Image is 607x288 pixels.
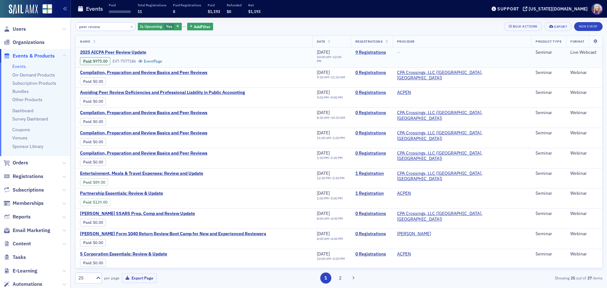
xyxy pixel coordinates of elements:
a: Paid [83,260,91,265]
div: EVT-7577186 [113,59,136,64]
div: Paid: 6 - $97500 [80,57,110,65]
a: Memberships [3,200,44,207]
span: Tasks [13,254,26,261]
a: CPA Crossings, LLC ([GEOGRAPHIC_DATA], [GEOGRAPHIC_DATA]) [397,150,527,162]
div: Webinar [570,110,598,116]
span: : [83,79,93,84]
time: 5:00 PM [331,196,343,200]
time: 2:00 PM [333,256,345,261]
button: Export Page [122,273,157,283]
div: Seminar [536,251,561,257]
span: : [83,99,93,104]
span: Add Filter [194,24,211,29]
time: 8:30 AM [317,115,329,120]
a: CPA Crossings, LLC ([GEOGRAPHIC_DATA], [GEOGRAPHIC_DATA]) [397,211,527,222]
span: Compilation, Preparation and Review Basics and Peer Reviews [80,110,207,116]
a: Paid [83,139,91,144]
a: Email Marketing [3,227,50,234]
span: : [83,180,93,185]
time: 1:00 PM [333,136,345,140]
div: Bulk Actions [513,25,537,28]
div: – [317,237,343,241]
a: Registrations [3,173,43,180]
a: Survey Dashboard [12,116,48,122]
span: ACPEN [397,191,437,196]
a: 9 Registrations [355,50,388,55]
span: Surgent's Form 1040 Return Review Boot Camp for New and Experienced Reviewers [80,231,266,237]
a: S Corporation Essentials: Review & Update [80,251,186,257]
span: Memberships [13,200,44,207]
h1: Events [86,5,103,13]
div: – [317,196,343,200]
span: CPA Crossings, LLC (Rochester, MI) [397,171,527,182]
div: – [317,217,343,221]
span: : [83,240,93,245]
span: [DATE] [317,110,330,115]
div: Seminar [536,130,561,136]
span: CPA Crossings, LLC (Rochester, MI) [397,150,527,162]
span: Email Marketing [13,227,50,234]
a: 1 Registration [355,171,388,176]
time: 8:00 AM [317,216,329,221]
time: 12:00 PM [317,55,341,63]
a: Subscription Products [12,80,56,86]
span: [DATE] [317,49,330,55]
a: Coupons [12,127,30,132]
div: Seminar [536,50,561,55]
a: Paid [83,220,91,225]
span: $975.00 [93,59,107,64]
a: Other Products [12,97,42,102]
a: CPA Crossings, LLC ([GEOGRAPHIC_DATA], [GEOGRAPHIC_DATA]) [397,130,527,141]
time: 9:00 PM [331,95,343,100]
a: Tasks [3,254,26,261]
img: SailAMX [42,4,52,14]
label: per page [104,275,120,281]
input: Search… [75,22,136,31]
span: CPA Crossings, LLC (Rochester, MI) [397,70,527,81]
a: Paid [83,200,91,205]
time: 5:00 PM [317,95,329,100]
span: CPA Crossings, LLC (Rochester, MI) [397,130,527,141]
span: Is Upcoming [140,24,162,29]
p: Total Registrations [138,3,166,7]
a: Automations [3,281,42,288]
span: : [83,160,93,164]
button: AddFilter [187,23,213,31]
img: SailAMX [9,4,38,15]
span: $0.00 [93,220,103,225]
div: Export [554,25,567,28]
a: Compilation, Preparation and Review Basics and Peer Reviews [80,70,207,76]
span: $0.00 [93,79,103,84]
button: 1 [320,273,331,284]
span: Product Type [536,39,561,44]
a: Avoiding Peer Review Deficiencies and Professional Liability in Public Accounting [80,90,245,95]
span: $0.00 [93,139,103,144]
div: Paid: 0 - $0 [80,77,106,85]
div: Seminar [536,171,561,176]
span: Organizations [13,39,45,46]
a: 0 Registrations [355,251,388,257]
a: ACPEN [397,191,411,196]
span: [DATE] [317,150,330,156]
span: Automations [13,281,42,288]
span: : [83,59,93,64]
div: Paid: 0 - $0 [80,259,106,267]
span: Provider [397,39,415,44]
span: Yes [166,24,172,29]
span: $0.00 [93,119,103,124]
span: $0.00 [93,160,103,164]
div: Support [497,6,519,12]
a: [PERSON_NAME] SSARS Prep, Comp and Review Update [80,211,195,217]
div: Paid: 0 - $0 [80,158,106,166]
time: 11:00 AM [317,136,331,140]
span: ACPEN [397,90,437,95]
div: Webinar [570,171,598,176]
button: 2 [334,273,346,284]
p: Paid [208,3,220,7]
a: EventPage [138,59,162,64]
span: Date [317,39,325,44]
span: Compilation, Preparation and Review Basics and Peer Reviews [80,130,207,136]
div: Paid: 1 - $8900 [80,178,108,186]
